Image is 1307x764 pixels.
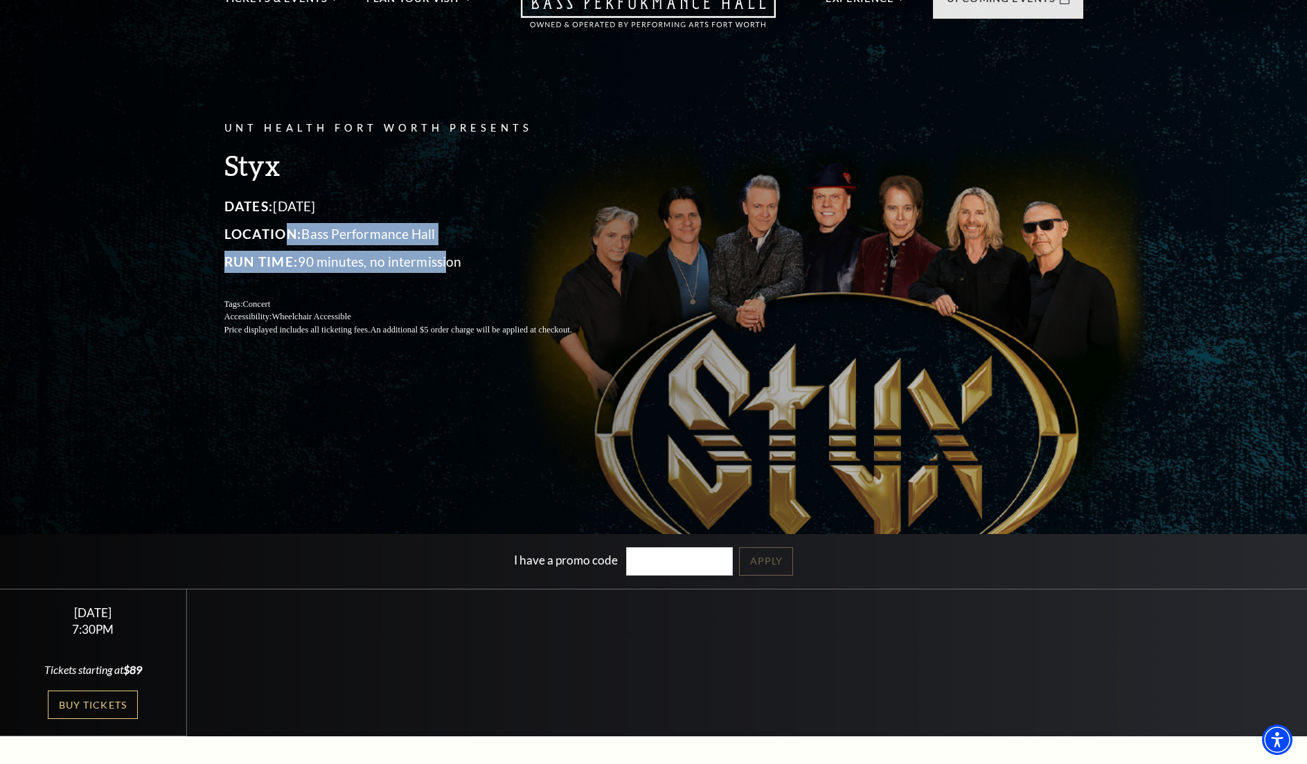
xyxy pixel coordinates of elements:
div: 7:30PM [17,623,170,635]
p: Price displayed includes all ticketing fees. [224,323,605,337]
span: Run Time: [224,254,299,269]
div: [DATE] [17,605,170,620]
div: Tickets starting at [17,662,170,677]
span: An additional $5 order charge will be applied at checkout. [370,325,571,335]
span: Concert [242,299,270,309]
p: 90 minutes, no intermission [224,251,605,273]
div: Accessibility Menu [1262,725,1292,755]
span: $89 [123,663,142,676]
span: Wheelchair Accessible [272,312,350,321]
p: UNT Health Fort Worth Presents [224,120,605,137]
span: Dates: [224,198,274,214]
label: I have a promo code [514,552,618,567]
span: Location: [224,226,302,242]
h3: Styx [224,148,605,183]
p: Accessibility: [224,310,605,323]
p: Tags: [224,298,605,311]
p: [DATE] [224,195,605,217]
p: Bass Performance Hall [224,223,605,245]
a: Buy Tickets [48,691,138,719]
